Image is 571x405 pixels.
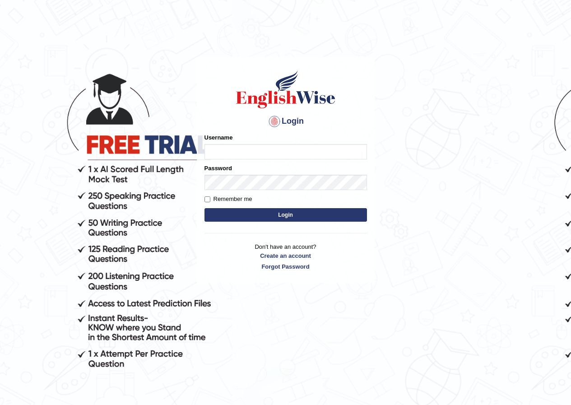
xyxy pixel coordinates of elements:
[234,69,337,110] img: Logo of English Wise sign in for intelligent practice with AI
[204,251,367,260] a: Create an account
[204,262,367,271] a: Forgot Password
[204,242,367,270] p: Don't have an account?
[204,196,210,202] input: Remember me
[204,208,367,222] button: Login
[204,133,233,142] label: Username
[204,164,232,172] label: Password
[204,195,252,204] label: Remember me
[204,114,367,129] h4: Login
